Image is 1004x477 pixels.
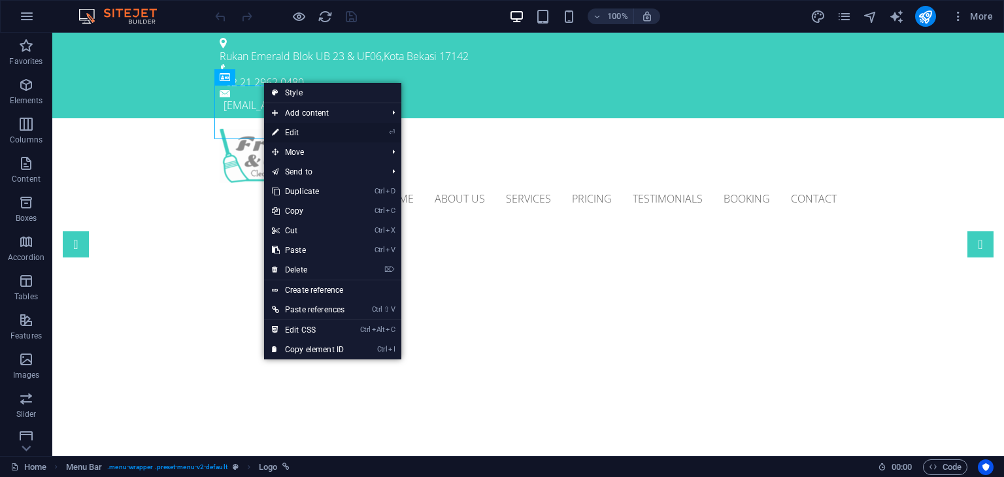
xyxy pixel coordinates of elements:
button: design [811,8,826,24]
p: Slider [16,409,37,419]
button: More [946,6,998,27]
a: ⌦Delete [264,260,352,280]
p: Elements [10,95,43,106]
i: Pages (Ctrl+Alt+S) [837,9,852,24]
a: CtrlXCut [264,221,352,240]
button: text_generator [889,8,905,24]
i: C [386,206,395,215]
h6: Session time [878,459,912,475]
i: Alt [372,325,385,334]
button: 100% [588,8,634,24]
button: Click here to leave preview mode and continue editing [291,8,307,24]
span: Click to select. Double-click to edit [259,459,277,475]
h6: 100% [607,8,628,24]
span: Move [264,142,382,162]
p: Tables [14,291,38,302]
p: Boxes [16,213,37,223]
i: Design (Ctrl+Alt+Y) [811,9,826,24]
i: Ctrl [372,305,382,314]
span: . menu-wrapper .preset-menu-v2-default [107,459,227,475]
button: navigator [863,8,878,24]
i: This element is linked [282,463,290,470]
i: V [386,246,395,254]
span: More [952,10,993,23]
button: reload [317,8,333,24]
i: Publish [918,9,933,24]
a: ⏎Edit [264,123,352,142]
a: CtrlVPaste [264,240,352,260]
a: CtrlAltCEdit CSS [264,320,352,340]
i: Reload page [318,9,333,24]
i: I [388,345,395,354]
button: pages [837,8,852,24]
p: Columns [10,135,42,145]
i: Navigator [863,9,878,24]
i: X [386,226,395,235]
span: Click to select. Double-click to edit [66,459,103,475]
a: Ctrl⇧VPaste references [264,300,352,320]
nav: breadcrumb [66,459,290,475]
i: Ctrl [360,325,371,334]
span: Add content [264,103,382,123]
span: 00 00 [892,459,912,475]
p: Accordion [8,252,44,263]
button: publish [915,6,936,27]
i: AI Writer [889,9,904,24]
a: Send to [264,162,382,182]
i: On resize automatically adjust zoom level to fit chosen device. [641,10,653,22]
i: ⏎ [389,128,395,137]
span: : [901,462,903,472]
i: Ctrl [375,246,385,254]
p: Favorites [9,56,42,67]
a: CtrlCCopy [264,201,352,221]
button: Code [923,459,967,475]
i: Ctrl [375,206,385,215]
i: This element is a customizable preset [233,463,239,470]
a: Click to cancel selection. Double-click to open Pages [10,459,46,475]
i: Ctrl [375,226,385,235]
p: Features [10,331,42,341]
i: D [386,187,395,195]
img: Editor Logo [75,8,173,24]
button: Usercentrics [978,459,994,475]
a: Create reference [264,280,401,300]
p: Images [13,370,40,380]
a: CtrlICopy element ID [264,340,352,359]
a: CtrlDDuplicate [264,182,352,201]
span: Code [929,459,962,475]
p: Content [12,174,41,184]
a: Style [264,83,401,103]
i: Ctrl [375,187,385,195]
i: C [386,325,395,334]
i: ⌦ [384,265,395,274]
i: Ctrl [377,345,388,354]
i: V [391,305,395,314]
i: ⇧ [384,305,390,314]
